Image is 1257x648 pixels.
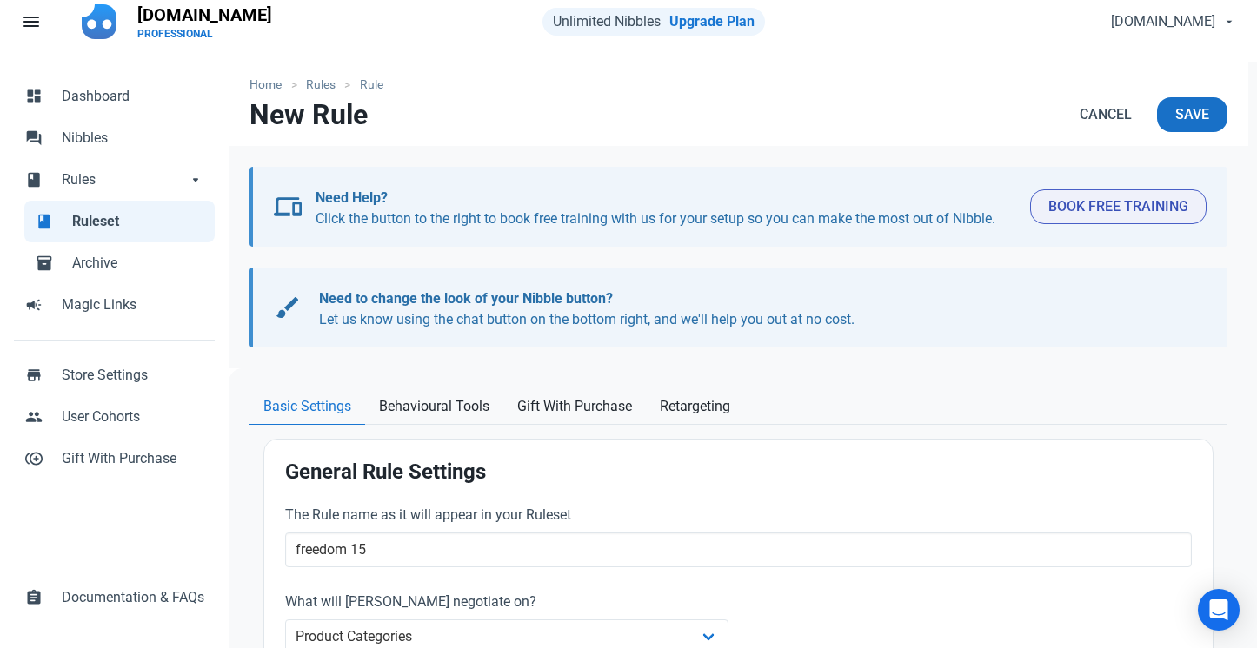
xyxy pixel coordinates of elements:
a: forumNibbles [14,117,215,159]
span: forum [25,128,43,145]
a: dashboardDashboard [14,76,215,117]
span: inventory_2 [36,253,53,270]
button: Save [1157,97,1227,132]
p: Let us know using the chat button on the bottom right, and we'll help you out at no cost. [319,288,1189,330]
a: assignmentDocumentation & FAQs [14,577,215,618]
span: Nibbles [62,128,204,149]
span: dashboard [25,86,43,103]
span: [DOMAIN_NAME] [1111,11,1215,32]
span: Unlimited Nibbles [553,13,661,30]
h1: New Rule [249,99,368,130]
span: store [25,365,43,382]
span: book [25,169,43,187]
a: Upgrade Plan [669,13,755,30]
span: menu [21,11,42,32]
a: Cancel [1061,97,1150,132]
a: Home [249,76,290,94]
span: campaign [25,294,43,312]
a: bookRulesarrow_drop_down [14,159,215,201]
label: What will [PERSON_NAME] negotiate on? [285,592,728,612]
a: campaignMagic Links [14,284,215,326]
span: devices [274,193,302,221]
span: Store Settings [62,365,204,386]
span: Save [1175,104,1209,125]
span: Magic Links [62,294,204,315]
span: Gift With Purchase [62,448,204,469]
p: Click the button to the right to book free training with us for your setup so you can make the mo... [316,188,1015,229]
span: Behavioural Tools [379,396,489,417]
span: Documentation & FAQs [62,587,204,608]
span: arrow_drop_down [187,169,204,187]
a: peopleUser Cohorts [14,396,215,438]
label: The Rule name as it will appear in your Ruleset [285,505,1192,526]
span: Basic Settings [263,396,351,417]
span: Archive [72,253,204,274]
button: [DOMAIN_NAME] [1096,4,1247,39]
span: Retargeting [660,396,730,417]
span: brush [274,294,302,321]
a: control_point_duplicateGift With Purchase [14,438,215,479]
button: Book Free Training [1030,189,1207,224]
a: storeStore Settings [14,354,215,396]
span: Cancel [1080,104,1132,125]
span: Gift With Purchase [517,396,632,417]
div: Open Intercom Messenger [1198,589,1240,631]
span: book [36,211,53,228]
h2: General Rule Settings [285,460,1192,484]
p: [DOMAIN_NAME] [137,3,272,27]
span: control_point_duplicate [25,448,43,466]
span: User Cohorts [62,407,204,427]
span: assignment [25,587,43,605]
span: Dashboard [62,86,204,107]
span: Ruleset [72,211,204,232]
span: people [25,407,43,424]
a: Rules [297,76,345,94]
span: Rules [62,169,187,190]
a: bookRuleset [24,201,215,242]
span: Book Free Training [1048,196,1188,217]
b: Need Help? [316,189,388,206]
b: Need to change the look of your Nibble button? [319,290,613,307]
p: PROFESSIONAL [137,27,272,41]
a: inventory_2Archive [24,242,215,284]
nav: breadcrumbs [229,62,1248,97]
